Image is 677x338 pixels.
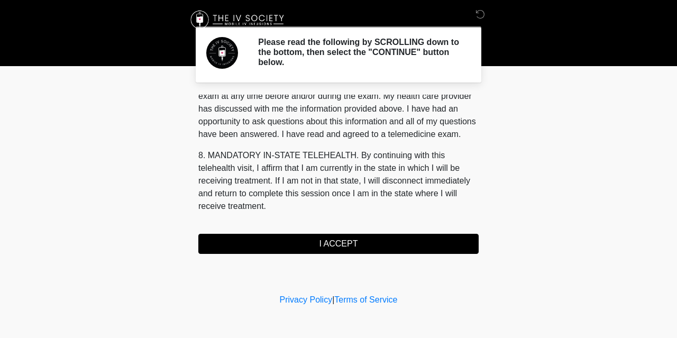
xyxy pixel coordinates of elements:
button: I ACCEPT [198,234,479,254]
a: Privacy Policy [280,295,333,304]
p: 8. MANDATORY IN-STATE TELEHEALTH. By continuing with this telehealth visit, I affirm that I am cu... [198,149,479,213]
a: | [332,295,334,304]
img: The IV Society Logo [188,8,289,32]
a: Terms of Service [334,295,397,304]
img: Agent Avatar [206,37,238,69]
p: 7. RIGHTS. You may withhold or withdraw your consent to a telemedicine exam at any time before an... [198,77,479,141]
h2: Please read the following by SCROLLING down to the bottom, then select the "CONTINUE" button below. [258,37,463,68]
